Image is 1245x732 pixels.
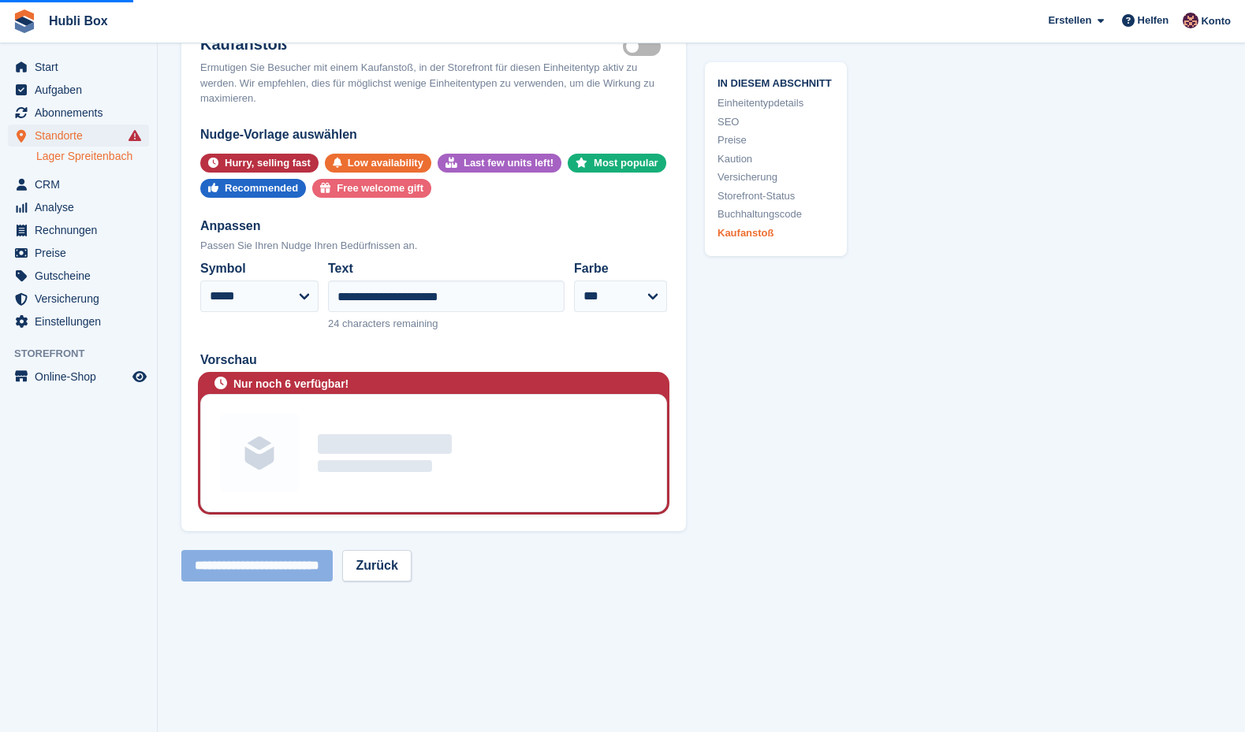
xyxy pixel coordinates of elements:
[200,259,319,278] label: Symbol
[718,206,834,222] a: Buchhaltungscode
[8,173,149,195] a: menu
[8,219,149,241] a: menu
[36,149,149,164] a: Lager Spreitenbach
[35,102,129,124] span: Abonnements
[342,550,411,582] a: Zurück
[35,196,129,218] span: Analyse
[35,265,129,287] span: Gutscheine
[200,179,306,198] button: Recommended
[8,310,149,333] a: menu
[200,125,667,144] div: Nudge-Vorlage auswählen
[8,242,149,264] a: menu
[225,154,311,173] div: Hurry, selling fast
[568,154,666,173] button: Most popular
[8,56,149,78] a: menu
[35,173,129,195] span: CRM
[312,179,431,198] button: Free welcome gift
[35,124,129,147] span: Standorte
[718,225,834,240] a: Kaufanstoß
[337,179,423,198] div: Free welcome gift
[718,150,834,166] a: Kaution
[130,367,149,386] a: Vorschau-Shop
[718,74,834,89] span: In diesem Abschnitt
[328,259,565,278] label: Text
[200,60,667,106] div: Ermutigen Sie Besucher mit einem Kaufanstoß, in der Storefront für diesen Einheitentyp aktiv zu w...
[200,217,667,236] div: Anpassen
[342,318,438,329] span: characters remaining
[1183,13,1198,28] img: finn
[35,310,129,333] span: Einstellungen
[8,366,149,388] a: Speisekarte
[1201,13,1231,29] span: Konto
[13,9,36,33] img: stora-icon-8386f47178a22dfd0bd8f6a31ec36ba5ce8667c1dd55bd0f319d3a0aa187defe.svg
[348,154,423,173] div: Low availability
[8,102,149,124] a: menu
[200,238,667,254] div: Passen Sie Ihren Nudge Ihren Bedürfnissen an.
[438,154,561,173] button: Last few units left!
[35,219,129,241] span: Rechnungen
[233,376,349,392] div: Nur noch 6 verfügbar!
[200,351,667,370] div: Vorschau
[1138,13,1169,28] span: Helfen
[35,79,129,101] span: Aufgaben
[325,154,431,173] button: Low availability
[623,46,667,48] label: Is active
[8,196,149,218] a: menu
[328,318,339,329] span: 24
[464,154,554,173] div: Last few units left!
[35,56,129,78] span: Start
[35,242,129,264] span: Preise
[200,154,319,173] button: Hurry, selling fast
[718,95,834,111] a: Einheitentypdetails
[574,259,667,278] label: Farbe
[35,288,129,310] span: Versicherung
[8,79,149,101] a: menu
[8,124,149,147] a: menu
[35,366,129,388] span: Online-Shop
[1048,13,1091,28] span: Erstellen
[225,179,298,198] div: Recommended
[718,169,834,185] a: Versicherung
[8,265,149,287] a: menu
[718,113,834,129] a: SEO
[220,414,299,492] img: Platzhalter für das Bild der Einheitengruppe
[129,129,141,142] i: Es sind Fehler bei der Synchronisierung von Smart-Einträgen aufgetreten
[718,188,834,203] a: Storefront-Status
[200,35,623,54] h2: Kaufanstoß
[718,132,834,148] a: Preise
[43,8,114,34] a: Hubli Box
[14,346,157,362] span: Storefront
[594,154,658,173] div: Most popular
[8,288,149,310] a: menu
